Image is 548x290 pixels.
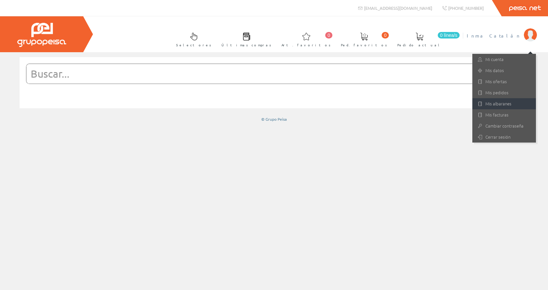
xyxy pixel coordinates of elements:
[20,116,528,122] div: © Grupo Peisa
[472,98,536,109] a: Mis albaranes
[382,32,389,38] span: 0
[472,131,536,143] a: Cerrar sesión
[282,42,331,48] span: Art. favoritos
[472,120,536,131] a: Cambiar contraseña
[325,32,332,38] span: 0
[472,87,536,98] a: Mis pedidos
[472,54,536,65] a: Mi cuenta
[17,23,66,47] img: Grupo Peisa
[438,32,460,38] span: 0 línea/s
[26,64,506,84] input: Buscar...
[215,27,275,51] a: Últimas compras
[467,32,521,39] span: Inma Catalán
[176,42,211,48] span: Selectores
[448,5,484,11] span: [PHONE_NUMBER]
[472,76,536,87] a: Mis ofertas
[397,42,442,48] span: Pedido actual
[221,42,271,48] span: Últimas compras
[341,42,387,48] span: Ped. favoritos
[472,65,536,76] a: Mis datos
[467,27,537,33] a: Inma Catalán
[170,27,215,51] a: Selectores
[364,5,432,11] span: [EMAIL_ADDRESS][DOMAIN_NAME]
[472,109,536,120] a: Mis facturas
